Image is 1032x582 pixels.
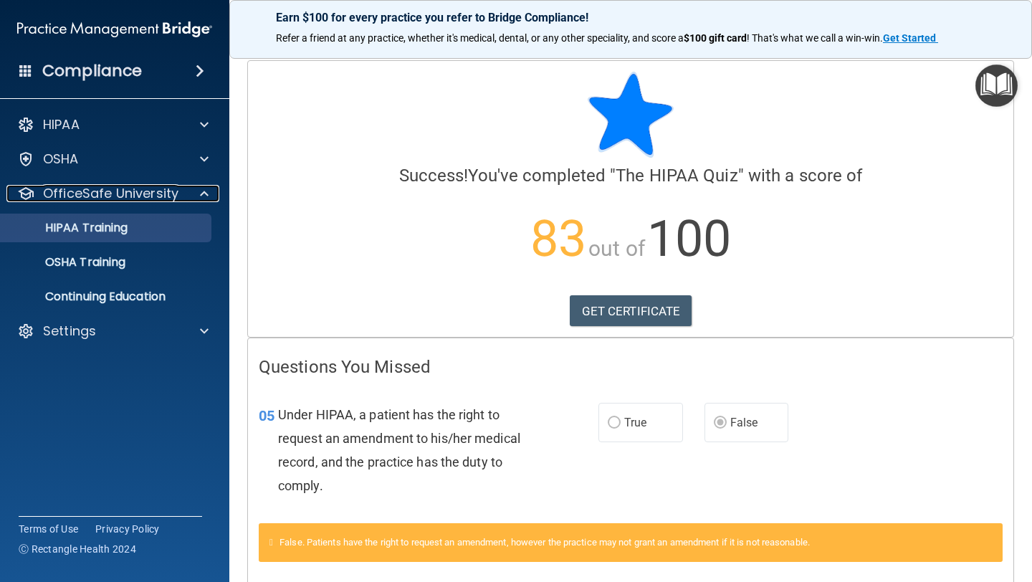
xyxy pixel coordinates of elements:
input: True [608,418,621,429]
span: True [624,416,646,429]
p: HIPAA [43,116,80,133]
button: Open Resource Center [975,65,1018,107]
h4: You've completed " " with a score of [259,166,1003,185]
span: 100 [647,209,731,268]
p: Earn $100 for every practice you refer to Bridge Compliance! [276,11,985,24]
p: OfficeSafe University [43,185,178,202]
a: GET CERTIFICATE [570,295,692,327]
p: HIPAA Training [9,221,128,235]
span: out of [588,236,645,261]
a: Privacy Policy [95,522,160,536]
strong: Get Started [883,32,936,44]
span: Success! [399,166,469,186]
span: Ⓒ Rectangle Health 2024 [19,542,136,556]
p: Continuing Education [9,290,205,304]
h4: Questions You Missed [259,358,1003,376]
span: False [730,416,758,429]
input: False [714,418,727,429]
a: HIPAA [17,116,209,133]
span: ! That's what we call a win-win. [747,32,883,44]
a: OfficeSafe University [17,185,209,202]
img: blue-star-rounded.9d042014.png [588,72,674,158]
a: Get Started [883,32,938,44]
span: 05 [259,407,274,424]
span: Refer a friend at any practice, whether it's medical, dental, or any other speciality, and score a [276,32,684,44]
a: Settings [17,323,209,340]
span: 83 [530,209,586,268]
strong: $100 gift card [684,32,747,44]
span: False. Patients have the right to request an amendment, however the practice may not grant an ame... [279,537,810,548]
img: PMB logo [17,15,212,44]
p: OSHA [43,151,79,168]
a: OSHA [17,151,209,168]
a: Terms of Use [19,522,78,536]
span: Under HIPAA, a patient has the right to request an amendment to his/her medical record, and the p... [278,407,520,494]
p: Settings [43,323,96,340]
h4: Compliance [42,61,142,81]
span: The HIPAA Quiz [616,166,737,186]
p: OSHA Training [9,255,125,269]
